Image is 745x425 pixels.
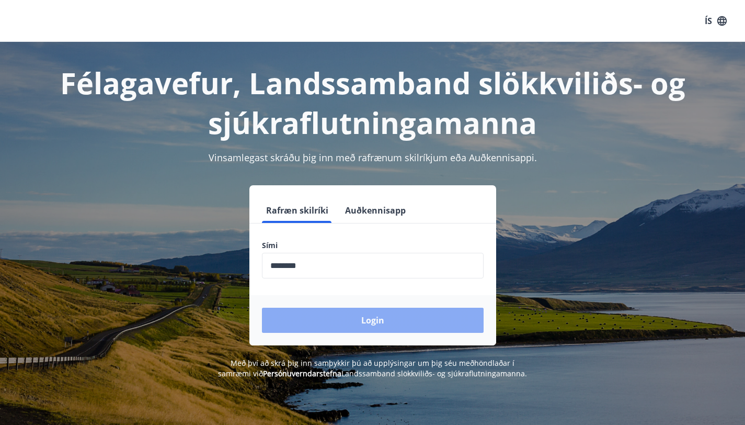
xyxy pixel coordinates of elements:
button: Auðkennisapp [341,198,410,223]
label: Sími [262,240,484,251]
a: Persónuverndarstefna [263,368,341,378]
span: Vinsamlegast skráðu þig inn með rafrænum skilríkjum eða Auðkennisappi. [209,151,537,164]
button: ÍS [699,12,732,30]
button: Rafræn skilríki [262,198,333,223]
button: Login [262,308,484,333]
span: Með því að skrá þig inn samþykkir þú að upplýsingar um þig séu meðhöndlaðar í samræmi við Landssa... [218,358,527,378]
h1: Félagavefur, Landssamband slökkviliðs- og sjúkraflutningamanna [13,63,732,142]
